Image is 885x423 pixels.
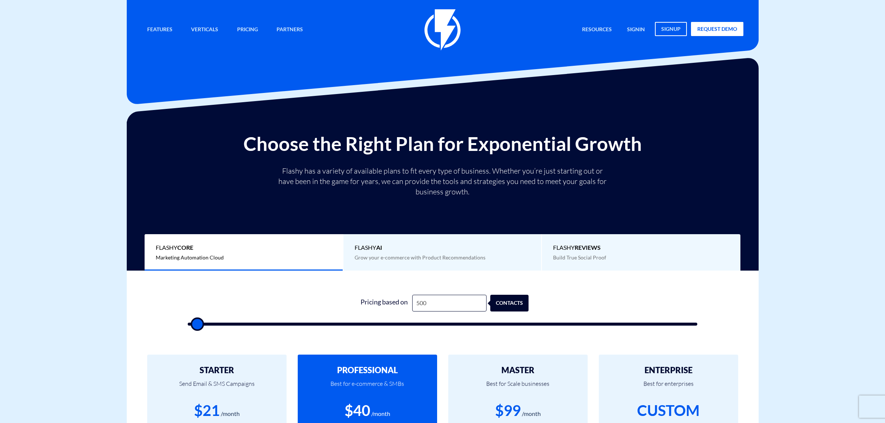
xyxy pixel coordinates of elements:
a: Resources [576,22,617,38]
div: Pricing based on [356,295,412,311]
div: /month [371,410,390,418]
span: Flashy [355,243,530,252]
b: AI [376,244,382,251]
span: Flashy [553,243,729,252]
b: Core [177,244,193,251]
p: Send Email & SMS Campaigns [158,375,275,400]
span: Build True Social Proof [553,254,606,261]
span: Flashy [156,243,332,252]
a: Pricing [232,22,264,38]
h2: Choose the Right Plan for Exponential Growth [132,133,753,154]
a: Verticals [185,22,224,38]
a: request demo [691,22,743,36]
span: Grow your e-commerce with Product Recommendations [355,254,485,261]
p: Flashy has a variety of available plans to fit every type of business. Whether you’re just starti... [275,166,610,197]
a: Features [142,22,178,38]
h2: STARTER [158,366,275,375]
div: $40 [345,400,370,421]
b: REVIEWS [575,244,601,251]
span: Marketing Automation Cloud [156,254,224,261]
div: /month [522,410,541,418]
div: $21 [194,400,220,421]
div: /month [221,410,240,418]
a: Partners [271,22,309,38]
h2: ENTERPRISE [610,366,727,375]
div: contacts [497,295,535,311]
p: Best for Scale businesses [459,375,576,400]
p: Best for enterprises [610,375,727,400]
div: $99 [495,400,521,421]
p: Best for e-commerce & SMBs [309,375,426,400]
div: CUSTOM [637,400,700,421]
h2: MASTER [459,366,576,375]
a: signin [621,22,650,38]
h2: PROFESSIONAL [309,366,426,375]
a: signup [655,22,687,36]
